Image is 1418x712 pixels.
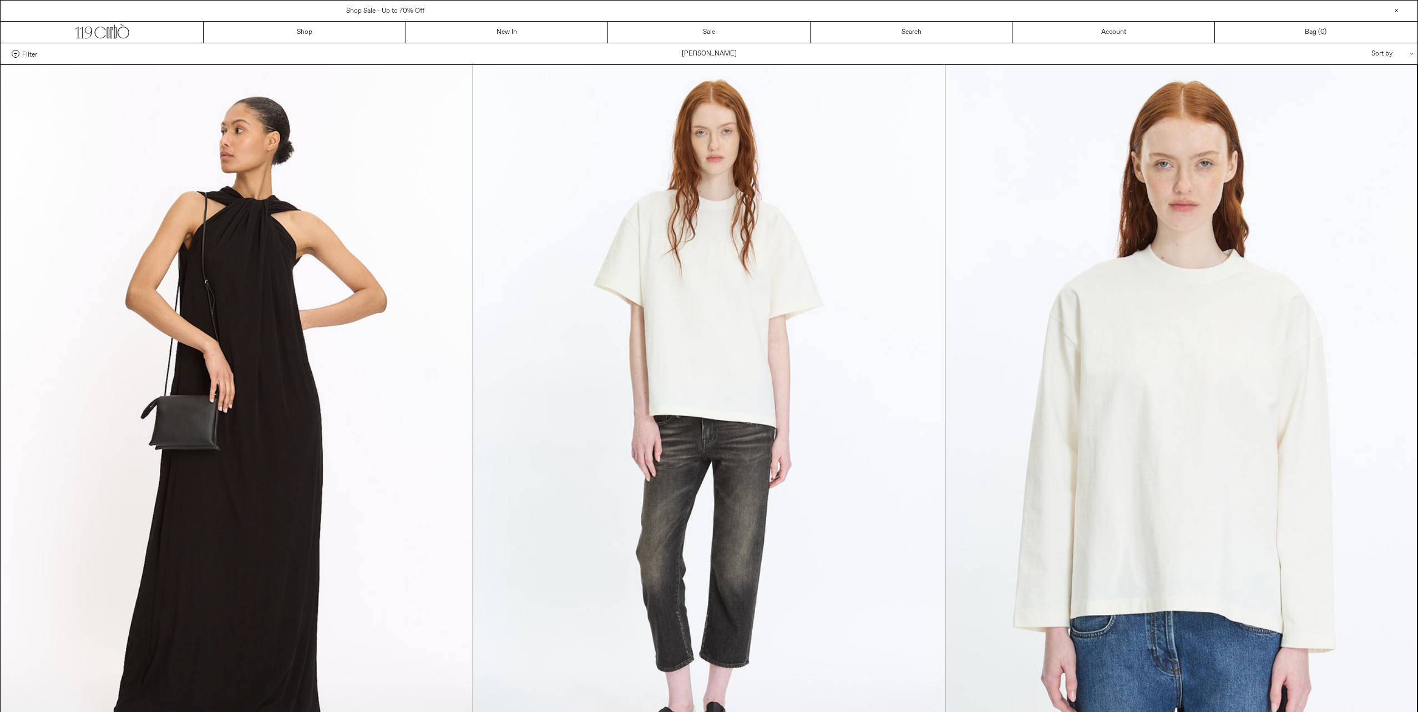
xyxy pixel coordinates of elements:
span: 0 [1320,28,1324,37]
div: Sort by [1306,43,1406,64]
span: ) [1320,27,1326,37]
span: Filter [22,50,37,58]
a: Shop [204,22,406,43]
a: Sale [608,22,811,43]
a: New In [406,22,609,43]
a: Search [811,22,1013,43]
a: Account [1012,22,1215,43]
a: Shop Sale - Up to 70% Off [346,7,424,16]
a: Bag () [1215,22,1417,43]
